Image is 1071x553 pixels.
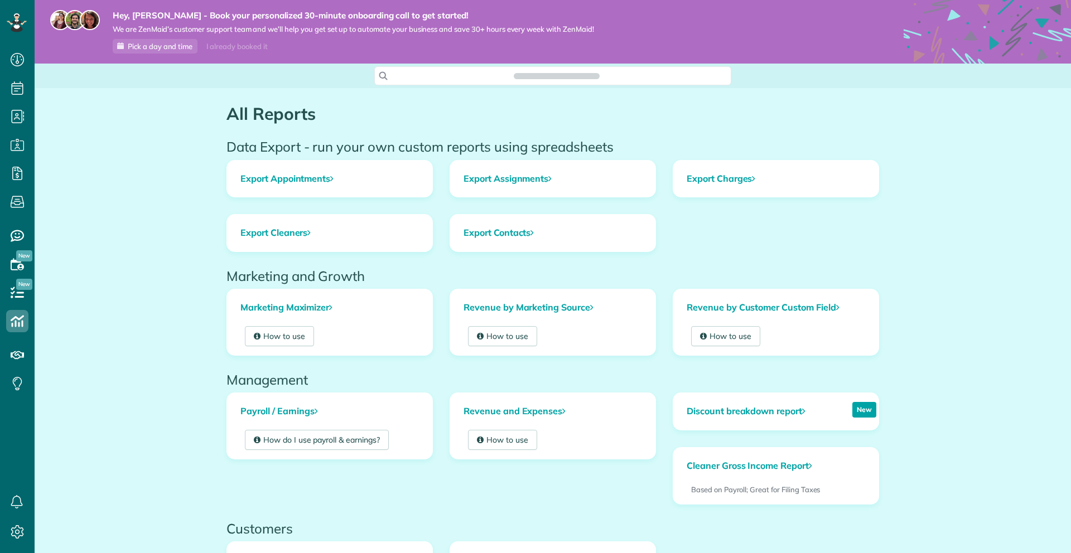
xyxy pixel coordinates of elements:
h2: Data Export - run your own custom reports using spreadsheets [226,139,879,154]
div: I already booked it [200,40,274,54]
span: New [16,250,32,261]
span: We are ZenMaid’s customer support team and we’ll help you get set up to automate your business an... [113,25,594,34]
a: How to use [691,326,760,346]
img: michelle-19f622bdf1676172e81f8f8fba1fb50e276960ebfe0243fe18214015130c80e4.jpg [80,10,100,30]
h1: All Reports [226,105,879,123]
a: Pick a day and time [113,39,197,54]
a: How to use [468,326,537,346]
a: Export Contacts [450,215,655,251]
a: Export Charges [673,161,879,197]
p: New [852,402,876,418]
a: Marketing Maximizer [227,289,432,326]
h2: Marketing and Growth [226,269,879,283]
a: How to use [468,430,537,450]
a: Export Cleaners [227,215,432,251]
a: Revenue and Expenses [450,393,655,430]
h2: Management [226,372,879,387]
a: Payroll / Earnings [227,393,432,430]
strong: Hey, [PERSON_NAME] - Book your personalized 30-minute onboarding call to get started! [113,10,594,21]
a: How to use [245,326,314,346]
a: Revenue by Customer Custom Field [673,289,879,326]
span: New [16,279,32,290]
span: Pick a day and time [128,42,192,51]
a: Discount breakdown report [673,393,819,430]
a: Export Appointments [227,161,432,197]
a: How do I use payroll & earnings? [245,430,389,450]
a: Export Assignments [450,161,655,197]
img: maria-72a9807cf96188c08ef61303f053569d2e2a8a1cde33d635c8a3ac13582a053d.jpg [50,10,70,30]
img: jorge-587dff0eeaa6aab1f244e6dc62b8924c3b6ad411094392a53c71c6c4a576187d.jpg [65,10,85,30]
a: Revenue by Marketing Source [450,289,655,326]
p: Based on Payroll; Great for Filing Taxes [691,484,861,495]
span: Search ZenMaid… [525,70,588,81]
a: Cleaner Gross Income Report [673,448,826,484]
h2: Customers [226,521,879,536]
